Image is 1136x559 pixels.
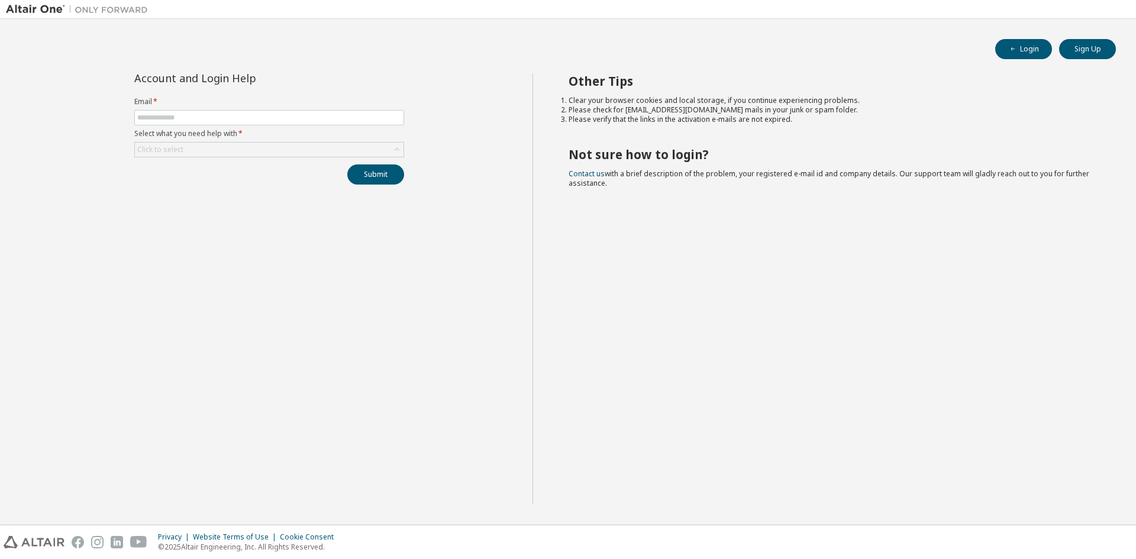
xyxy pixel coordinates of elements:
li: Please verify that the links in the activation e-mails are not expired. [569,115,1095,124]
span: with a brief description of the problem, your registered e-mail id and company details. Our suppo... [569,169,1089,188]
img: instagram.svg [91,536,104,548]
img: Altair One [6,4,154,15]
p: © 2025 Altair Engineering, Inc. All Rights Reserved. [158,542,341,552]
img: altair_logo.svg [4,536,64,548]
div: Account and Login Help [134,73,350,83]
a: Contact us [569,169,605,179]
li: Clear your browser cookies and local storage, if you continue experiencing problems. [569,96,1095,105]
li: Please check for [EMAIL_ADDRESS][DOMAIN_NAME] mails in your junk or spam folder. [569,105,1095,115]
div: Click to select [137,145,183,154]
div: Cookie Consent [280,532,341,542]
label: Select what you need help with [134,129,404,138]
label: Email [134,97,404,106]
h2: Not sure how to login? [569,147,1095,162]
img: linkedin.svg [111,536,123,548]
div: Click to select [135,143,404,157]
div: Website Terms of Use [193,532,280,542]
img: facebook.svg [72,536,84,548]
button: Login [995,39,1052,59]
button: Submit [347,164,404,185]
img: youtube.svg [130,536,147,548]
h2: Other Tips [569,73,1095,89]
button: Sign Up [1059,39,1116,59]
div: Privacy [158,532,193,542]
